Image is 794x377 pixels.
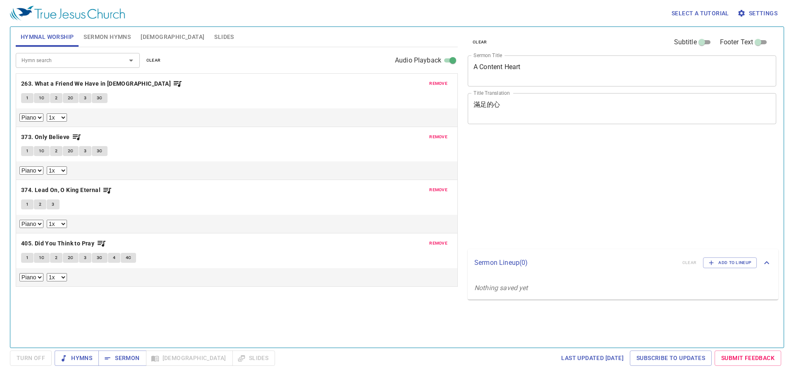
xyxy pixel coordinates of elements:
span: Sermon [105,353,139,363]
button: 4 [108,253,120,263]
button: 405. Did You Think to Pray [21,238,106,249]
a: Last updated [DATE] [558,351,627,366]
b: 405. Did You Think to Pray [21,238,94,249]
button: 2 [50,146,62,156]
select: Select Track [19,166,43,175]
select: Select Track [19,113,43,122]
button: remove [424,238,452,248]
img: True Jesus Church [10,6,125,21]
button: clear [141,55,166,65]
span: 2 [39,201,41,208]
span: 2 [55,254,57,262]
button: remove [424,132,452,142]
span: remove [429,133,447,141]
button: 2C [63,146,79,156]
button: 3 [79,93,91,103]
span: Footer Text [720,37,753,47]
button: 3 [79,146,91,156]
i: Nothing saved yet [474,284,528,292]
span: 1 [26,147,29,155]
span: Last updated [DATE] [561,353,624,363]
button: 3 [79,253,91,263]
span: remove [429,186,447,194]
button: Sermon [98,351,146,366]
span: Audio Playback [395,55,441,65]
span: 3 [84,147,86,155]
select: Playback Rate [47,273,67,281]
span: clear [146,57,161,64]
select: Playback Rate [47,220,67,228]
select: Playback Rate [47,166,67,175]
span: Sermon Hymns [84,32,131,42]
button: 3C [92,146,108,156]
button: 1C [34,146,50,156]
span: 3C [97,254,103,262]
textarea: A Content Heart [474,63,770,79]
span: 3 [52,201,54,208]
button: Add to Lineup [703,257,757,268]
button: 1C [34,93,50,103]
button: 1 [21,146,33,156]
button: 1 [21,253,33,263]
select: Select Track [19,220,43,228]
span: remove [429,240,447,247]
a: Submit Feedback [715,351,781,366]
button: Settings [736,6,781,21]
span: Select a tutorial [672,8,729,19]
div: Sermon Lineup(0)clearAdd to Lineup [468,249,778,276]
span: Subscribe to Updates [636,353,705,363]
button: 2 [34,199,46,209]
button: Open [125,55,137,66]
button: 3 [47,199,59,209]
b: 374. Lead On, O King Eternal [21,185,100,195]
button: 3C [92,253,108,263]
p: Sermon Lineup ( 0 ) [474,258,676,268]
button: remove [424,185,452,195]
span: 1C [39,254,45,262]
span: 1 [26,94,29,102]
span: 2 [55,94,57,102]
span: 3 [84,94,86,102]
span: Subtitle [674,37,697,47]
button: remove [424,79,452,89]
span: 2C [68,94,74,102]
button: 2C [63,253,79,263]
span: Hymnal Worship [21,32,74,42]
span: 3C [97,94,103,102]
select: Select Track [19,273,43,281]
button: 373. Only Believe [21,132,81,142]
span: remove [429,80,447,87]
a: Subscribe to Updates [630,351,712,366]
button: 2 [50,93,62,103]
button: 374. Lead On, O King Eternal [21,185,112,195]
span: 1 [26,201,29,208]
span: Settings [739,8,777,19]
textarea: 滿足的心 [474,101,770,116]
span: 2C [68,254,74,262]
button: Hymns [55,351,99,366]
button: 263. What a Friend We Have in [DEMOGRAPHIC_DATA] [21,79,183,89]
span: Hymns [61,353,92,363]
button: 4C [121,253,136,263]
button: 1C [34,253,50,263]
span: Slides [214,32,234,42]
button: 2 [50,253,62,263]
span: 4 [113,254,115,262]
span: 4C [126,254,132,262]
select: Playback Rate [47,113,67,122]
button: clear [468,37,492,47]
button: Select a tutorial [668,6,732,21]
button: 3C [92,93,108,103]
iframe: from-child [464,133,715,246]
span: Add to Lineup [708,259,751,267]
span: 1C [39,94,45,102]
span: clear [473,38,487,46]
button: 2C [63,93,79,103]
span: 3 [84,254,86,262]
span: 1C [39,147,45,155]
button: 1 [21,93,33,103]
button: 1 [21,199,33,209]
span: [DEMOGRAPHIC_DATA] [141,32,204,42]
span: 1 [26,254,29,262]
span: Submit Feedback [721,353,775,363]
